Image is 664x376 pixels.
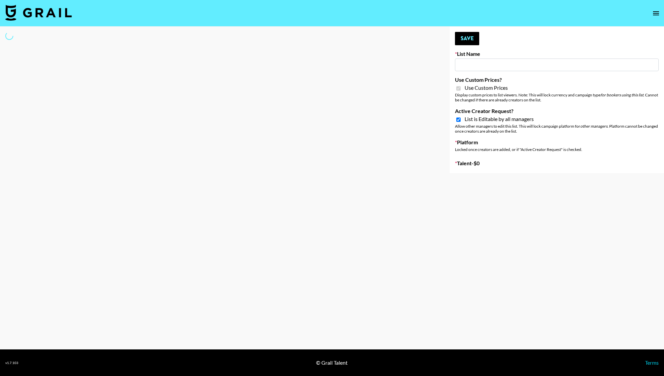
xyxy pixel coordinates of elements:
button: open drawer [649,7,663,20]
div: Display custom prices to list viewers. Note: This will lock currency and campaign type . Cannot b... [455,92,659,102]
label: Active Creator Request? [455,108,659,114]
label: List Name [455,51,659,57]
div: Allow other managers to edit this list. This will lock campaign platform for . Platform cannot be... [455,124,659,134]
a: Terms [645,359,659,366]
span: Use Custom Prices [465,84,508,91]
em: other managers [580,124,608,129]
span: List is Editable by all managers [465,116,534,122]
div: v 1.7.103 [5,361,18,365]
button: Save [455,32,479,45]
em: for bookers using this list [601,92,643,97]
label: Use Custom Prices? [455,76,659,83]
div: © Grail Talent [316,359,348,366]
label: Talent - $ 0 [455,160,659,167]
label: Platform [455,139,659,146]
img: Grail Talent [5,5,72,21]
div: Locked once creators are added, or if "Active Creator Request" is checked. [455,147,659,152]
